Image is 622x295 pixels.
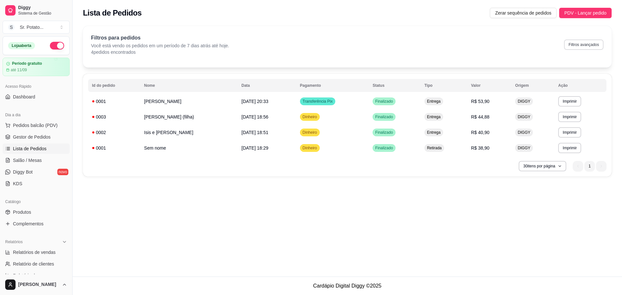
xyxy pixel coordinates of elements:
button: 30itens por página [519,161,566,171]
button: [PERSON_NAME] [3,277,70,292]
span: Lista de Pedidos [13,145,47,152]
span: Relatórios [5,239,23,244]
span: Dashboard [13,94,35,100]
div: Acesso Rápido [3,81,70,92]
a: Complementos [3,219,70,229]
button: Zerar sequência de pedidos [490,8,557,18]
th: Nome [140,79,237,92]
p: Filtros para pedidos [91,34,229,42]
span: S [8,24,15,30]
span: R$ 53,90 [471,99,490,104]
h2: Lista de Pedidos [83,8,142,18]
span: PDV - Lançar pedido [564,9,606,17]
span: DIGGY [516,99,532,104]
p: Você está vendo os pedidos em um período de 7 dias atrás até hoje. [91,42,229,49]
button: Imprimir [558,112,581,122]
span: Zerar sequência de pedidos [495,9,551,17]
span: Pedidos balcão (PDV) [13,122,58,129]
button: Imprimir [558,127,581,138]
td: [PERSON_NAME] [140,94,237,109]
th: Valor [467,79,511,92]
nav: pagination navigation [570,158,610,175]
span: Salão / Mesas [13,157,42,164]
footer: Cardápio Digital Diggy © 2025 [73,277,622,295]
div: Dia a dia [3,110,70,120]
span: Dinheiro [301,145,318,151]
button: Pedidos balcão (PDV) [3,120,70,130]
span: Complementos [13,221,43,227]
div: Catálogo [3,197,70,207]
a: Gestor de Pedidos [3,132,70,142]
button: Select a team [3,21,70,34]
th: Tipo [420,79,467,92]
span: Relatório de mesas [13,272,52,279]
span: Finalizado [374,145,394,151]
span: DIGGY [516,114,532,119]
span: [DATE] 18:29 [241,145,268,151]
span: Diggy Bot [13,169,33,175]
article: até 11/09 [11,67,27,73]
div: 0001 [92,98,136,105]
span: [DATE] 18:56 [241,114,268,119]
span: KDS [13,180,22,187]
td: Sem nome [140,140,237,156]
a: Período gratuitoaté 11/09 [3,58,70,76]
button: Alterar Status [50,42,64,50]
th: Ação [554,79,606,92]
a: KDS [3,178,70,189]
span: Entrega [426,99,442,104]
span: Dinheiro [301,130,318,135]
span: Finalizado [374,130,394,135]
div: 0003 [92,114,136,120]
article: Período gratuito [12,61,42,66]
button: Imprimir [558,96,581,107]
span: Relatórios de vendas [13,249,56,255]
div: 0002 [92,129,136,136]
span: [DATE] 20:33 [241,99,268,104]
div: Sr. Potato ... [20,24,43,30]
li: pagination item 1 active [584,161,595,171]
div: Loja aberta [8,42,35,49]
a: DiggySistema de Gestão [3,3,70,18]
span: Entrega [426,130,442,135]
span: Finalizado [374,99,394,104]
span: Relatório de clientes [13,261,54,267]
a: Salão / Mesas [3,155,70,165]
th: Id do pedido [88,79,140,92]
span: [DATE] 18:51 [241,130,268,135]
a: Produtos [3,207,70,217]
span: Retirada [426,145,443,151]
span: Sistema de Gestão [18,11,67,16]
span: Transferência Pix [301,99,334,104]
th: Status [369,79,420,92]
a: Dashboard [3,92,70,102]
span: Diggy [18,5,67,11]
span: R$ 40,90 [471,130,490,135]
span: DIGGY [516,130,532,135]
td: Isis e [PERSON_NAME] [140,125,237,140]
a: Diggy Botnovo [3,167,70,177]
td: [PERSON_NAME] (filha) [140,109,237,125]
span: Produtos [13,209,31,215]
a: Relatório de clientes [3,259,70,269]
th: Pagamento [296,79,369,92]
span: Gestor de Pedidos [13,134,51,140]
a: Relatório de mesas [3,270,70,281]
span: Dinheiro [301,114,318,119]
button: PDV - Lançar pedido [559,8,612,18]
div: 0001 [92,145,136,151]
span: R$ 44,88 [471,114,490,119]
span: R$ 38,90 [471,145,490,151]
span: Entrega [426,114,442,119]
a: Lista de Pedidos [3,143,70,154]
th: Origem [511,79,554,92]
button: Filtros avançados [564,40,604,50]
span: Finalizado [374,114,394,119]
p: 4 pedidos encontrados [91,49,229,55]
button: Imprimir [558,143,581,153]
span: [PERSON_NAME] [18,282,59,288]
span: DIGGY [516,145,532,151]
th: Data [237,79,296,92]
a: Relatórios de vendas [3,247,70,257]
